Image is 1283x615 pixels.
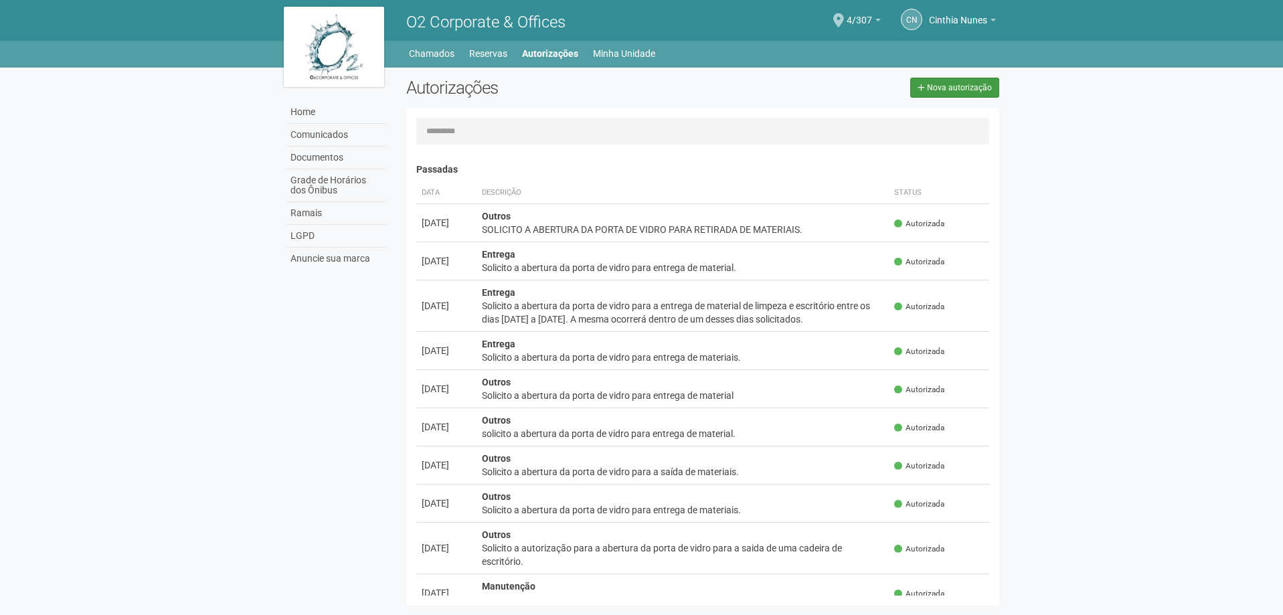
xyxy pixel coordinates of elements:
[287,147,386,169] a: Documentos
[469,44,507,63] a: Reservas
[889,182,989,204] th: Status
[894,422,944,434] span: Autorizada
[482,339,515,349] strong: Entrega
[422,541,471,555] div: [DATE]
[422,254,471,268] div: [DATE]
[284,7,384,87] img: logo.jpg
[482,389,884,402] div: Solicito a abertura da porta de vidro para entrega de material
[482,453,511,464] strong: Outros
[477,182,889,204] th: Descrição
[482,287,515,298] strong: Entrega
[406,78,693,98] h2: Autorizações
[422,216,471,230] div: [DATE]
[927,83,992,92] span: Nova autorização
[422,497,471,510] div: [DATE]
[422,458,471,472] div: [DATE]
[482,593,884,606] div: Solicito a abertura da porta de vidro par aa subida de duas máquinas de ar condicionado.
[894,499,944,510] span: Autorizada
[929,2,987,25] span: Cinthia Nunes
[422,420,471,434] div: [DATE]
[522,44,578,63] a: Autorizações
[482,465,884,478] div: Solicito a abertura da porta de vidro para a saída de materiais.
[482,581,535,592] strong: Manutenção
[482,261,884,274] div: Solicito a abertura da porta de vidro para entrega de material.
[894,543,944,555] span: Autorizada
[287,124,386,147] a: Comunicados
[482,491,511,502] strong: Outros
[482,249,515,260] strong: Entrega
[416,182,477,204] th: Data
[482,529,511,540] strong: Outros
[894,346,944,357] span: Autorizada
[482,377,511,387] strong: Outros
[901,9,922,30] a: CN
[482,351,884,364] div: Solicito a abertura da porta de vidro para entrega de materiais.
[482,223,884,236] div: SOLICITO A ABERTURA DA PORTA DE VIDRO PARA RETIRADA DE MATERIAIS.
[910,78,999,98] a: Nova autorização
[287,225,386,248] a: LGPD
[593,44,655,63] a: Minha Unidade
[894,301,944,313] span: Autorizada
[422,586,471,600] div: [DATE]
[287,202,386,225] a: Ramais
[409,44,454,63] a: Chamados
[287,101,386,124] a: Home
[416,165,990,175] h4: Passadas
[894,588,944,600] span: Autorizada
[482,503,884,517] div: Solicito a abertura da porta de vidro para entrega de materiais.
[482,427,884,440] div: solicito a abertura da porta de vidro para entrega de material.
[422,299,471,313] div: [DATE]
[482,299,884,326] div: Solicito a abertura da porta de vidro para a entrega de material de limpeza e escritório entre os...
[482,541,884,568] div: Solicito a autorização para a abertura da porta de vidro para a saida de uma cadeira de escritório.
[287,169,386,202] a: Grade de Horários dos Ônibus
[894,384,944,396] span: Autorizada
[422,344,471,357] div: [DATE]
[287,248,386,270] a: Anuncie sua marca
[847,17,881,27] a: 4/307
[406,13,566,31] span: O2 Corporate & Offices
[422,382,471,396] div: [DATE]
[929,17,996,27] a: Cinthia Nunes
[482,415,511,426] strong: Outros
[894,256,944,268] span: Autorizada
[894,460,944,472] span: Autorizada
[847,2,872,25] span: 4/307
[894,218,944,230] span: Autorizada
[482,211,511,222] strong: Outros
